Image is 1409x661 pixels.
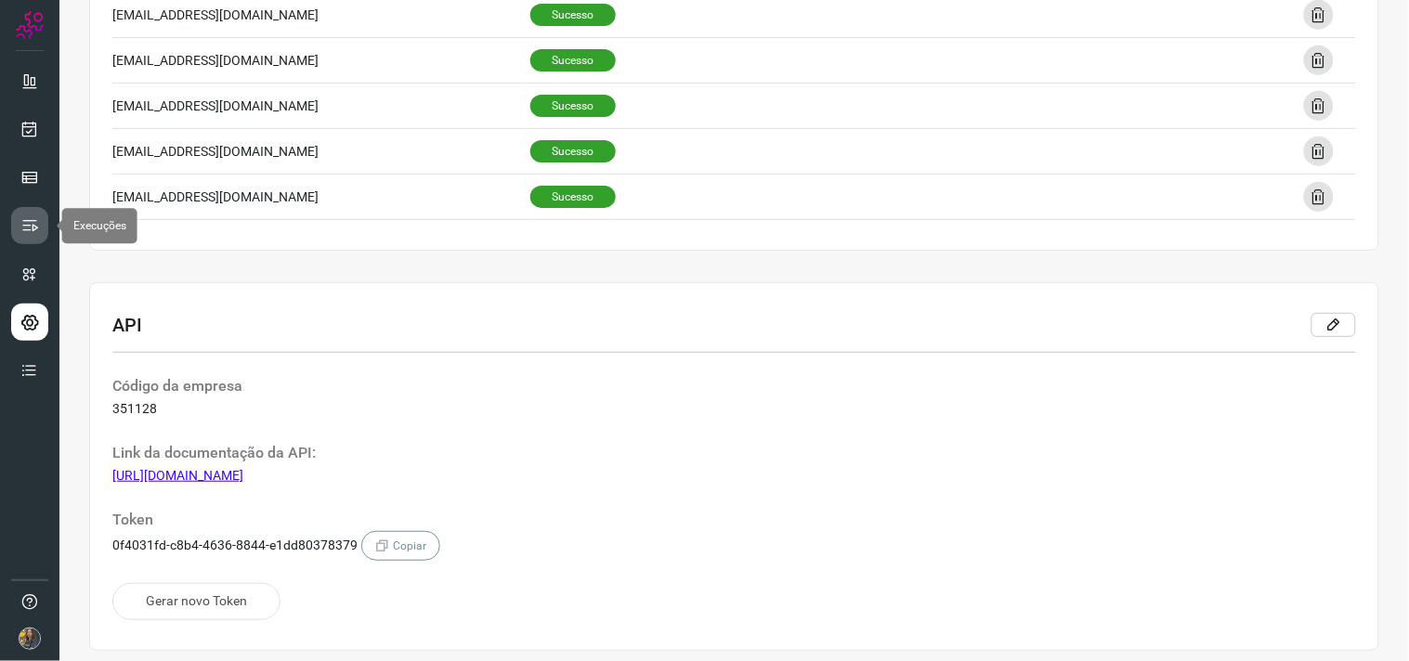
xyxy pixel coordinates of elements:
[112,375,1356,397] p: Código da empresa
[530,49,616,71] span: Sucesso
[112,536,358,555] span: 0f4031fd-c8b4-4636-8844-e1dd80378379
[19,628,41,650] img: 7a73bbd33957484e769acd1c40d0590e.JPG
[530,140,616,162] span: Sucesso
[530,95,616,117] span: Sucesso
[112,83,530,128] td: [EMAIL_ADDRESS][DOMAIN_NAME]
[112,314,142,336] h3: API
[112,128,530,174] td: [EMAIL_ADDRESS][DOMAIN_NAME]
[16,11,44,39] img: Logo
[73,219,126,232] span: Execuções
[112,509,1356,531] p: Token
[112,174,530,219] td: [EMAIL_ADDRESS][DOMAIN_NAME]
[112,37,530,83] td: [EMAIL_ADDRESS][DOMAIN_NAME]
[112,442,1356,464] p: Link da documentação da API:
[112,468,243,483] a: [URL][DOMAIN_NAME]
[112,583,280,620] button: Gerar novo Token
[530,4,616,26] span: Sucesso
[361,531,440,561] span: Copiar
[530,186,616,208] span: Sucesso
[112,401,157,416] span: 351128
